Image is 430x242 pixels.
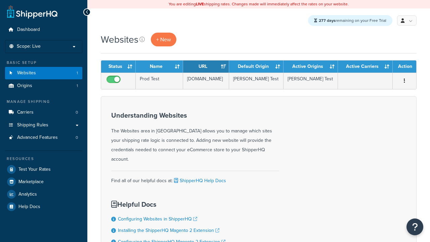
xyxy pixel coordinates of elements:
a: Installing the ShipperHQ Magento 2 Extension [118,227,219,234]
th: Action [393,61,416,73]
h3: Helpful Docs [111,201,232,208]
li: Carriers [5,106,82,119]
span: Shipping Rules [17,122,48,128]
a: Websites 1 [5,67,82,79]
th: Active Carriers: activate to sort column ascending [338,61,393,73]
span: Websites [17,70,36,76]
a: Origins 1 [5,80,82,92]
span: Advanced Features [17,135,58,140]
span: Help Docs [18,204,40,210]
span: Carriers [17,110,34,115]
td: [PERSON_NAME] Test [284,73,338,89]
a: Carriers 0 [5,106,82,119]
li: Advanced Features [5,131,82,144]
div: remaining on your Free Trial [308,15,392,26]
span: Test Your Rates [18,167,51,172]
a: ShipperHQ Home [7,5,57,18]
a: Help Docs [5,201,82,213]
span: + New [156,36,171,43]
a: Marketplace [5,176,82,188]
div: Manage Shipping [5,99,82,105]
th: URL: activate to sort column ascending [183,61,229,73]
span: 1 [77,83,78,89]
span: 1 [77,70,78,76]
span: Scope: Live [17,44,41,49]
a: Advanced Features 0 [5,131,82,144]
td: [DOMAIN_NAME] [183,73,229,89]
a: Shipping Rules [5,119,82,131]
div: The Websites area in [GEOGRAPHIC_DATA] allows you to manage which sites your shipping rate logic ... [111,112,279,164]
span: Analytics [18,192,37,197]
div: Resources [5,156,82,162]
th: Active Origins: activate to sort column ascending [284,61,338,73]
div: Find all of our helpful docs at: [111,171,279,186]
span: 0 [76,135,78,140]
span: Origins [17,83,32,89]
span: Dashboard [17,27,40,33]
li: Websites [5,67,82,79]
h1: Websites [101,33,138,46]
a: Analytics [5,188,82,200]
strong: 277 days [319,17,336,24]
a: ShipperHQ Help Docs [173,177,226,184]
a: + New [151,33,176,46]
th: Default Origin: activate to sort column ascending [229,61,284,73]
div: Basic Setup [5,60,82,66]
a: Configuring Websites in ShipperHQ [118,215,197,223]
li: Origins [5,80,82,92]
b: LIVE [196,1,204,7]
th: Name: activate to sort column ascending [136,61,183,73]
span: Marketplace [18,179,44,185]
h3: Understanding Websites [111,112,279,119]
span: 0 [76,110,78,115]
a: Test Your Rates [5,163,82,175]
td: Prod Test [136,73,183,89]
td: [PERSON_NAME] Test [229,73,284,89]
a: Dashboard [5,24,82,36]
th: Status: activate to sort column ascending [101,61,136,73]
button: Open Resource Center [406,218,423,235]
